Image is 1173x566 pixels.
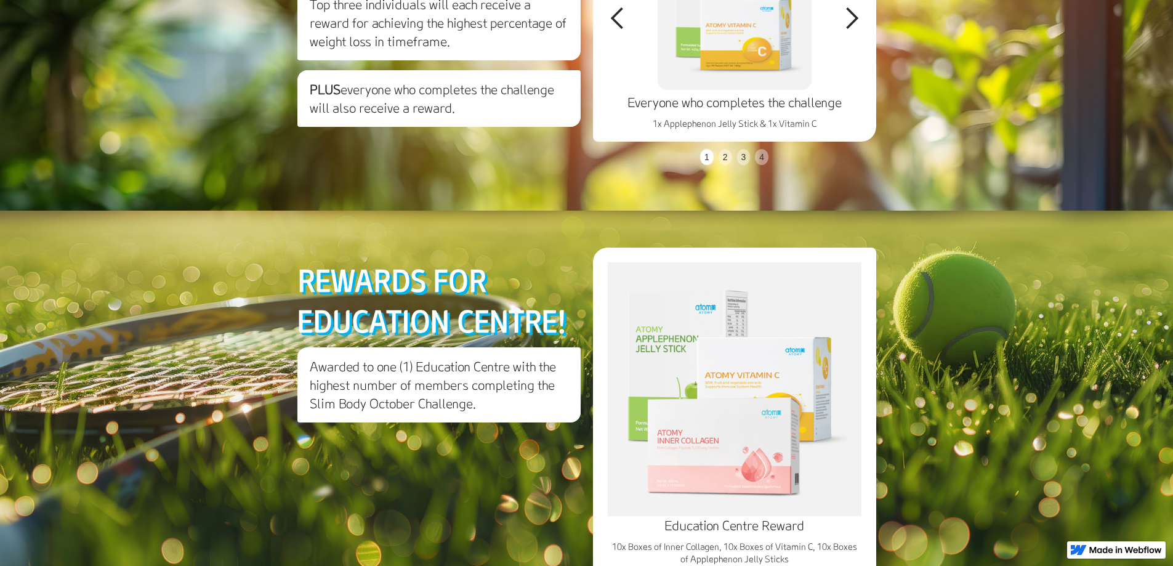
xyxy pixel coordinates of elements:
[310,81,341,98] strong: PLUS
[755,149,768,165] div: Show slide 4 of 4
[719,149,732,165] div: Show slide 2 of 4
[603,118,866,130] p: 1x Applephenon Jelly Stick & 1x Vitamin C
[1089,546,1162,554] img: Made in Webflow
[603,93,866,111] h3: Everyone who completes the challenge
[297,261,566,339] span: REWARds for Education Centre!
[608,516,861,535] h3: Education Centre Reward
[737,149,751,165] div: Show slide 3 of 4
[297,70,581,127] h3: everyone who completes the challenge will also receive a reward.
[700,149,714,165] div: Show slide 1 of 4
[608,541,861,565] p: 10x Boxes of Inner Collagen, 10x Boxes of Vitamin C, 10x Boxes of Applephenon Jelly Sticks
[297,347,581,422] h3: Awarded to one (1) Education Centre with the highest number of members completing the Slim Body O...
